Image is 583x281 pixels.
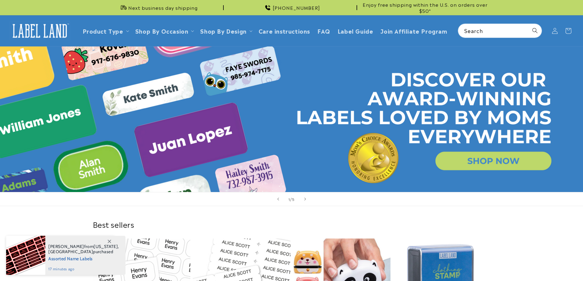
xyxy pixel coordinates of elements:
span: [PERSON_NAME] [48,244,84,249]
a: Label Land [7,19,73,43]
a: Join Affiliate Program [377,24,451,38]
span: Label Guide [338,27,373,34]
span: 5 [292,196,295,202]
a: Shop By Design [200,27,246,35]
button: Next slide [298,192,312,206]
summary: Shop By Design [196,24,255,38]
a: Care instructions [255,24,314,38]
button: Search [528,24,542,37]
span: 1 [288,196,290,202]
img: Label Land [9,21,70,40]
a: Product Type [83,27,123,35]
button: Previous slide [271,192,285,206]
a: FAQ [314,24,334,38]
span: Join Affiliate Program [380,27,447,34]
span: / [290,196,292,202]
span: FAQ [317,27,330,34]
span: [GEOGRAPHIC_DATA] [48,249,93,254]
span: from , purchased [48,244,119,254]
span: Next business day shipping [128,5,198,11]
span: Enjoy free shipping within the U.S. on orders over $50* [360,2,491,13]
span: Shop By Occasion [135,27,189,34]
span: Care instructions [259,27,310,34]
span: [PHONE_NUMBER] [273,5,320,11]
a: Label Guide [334,24,377,38]
summary: Product Type [79,24,132,38]
span: [US_STATE] [94,244,118,249]
h2: Best sellers [93,220,491,229]
summary: Shop By Occasion [132,24,197,38]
